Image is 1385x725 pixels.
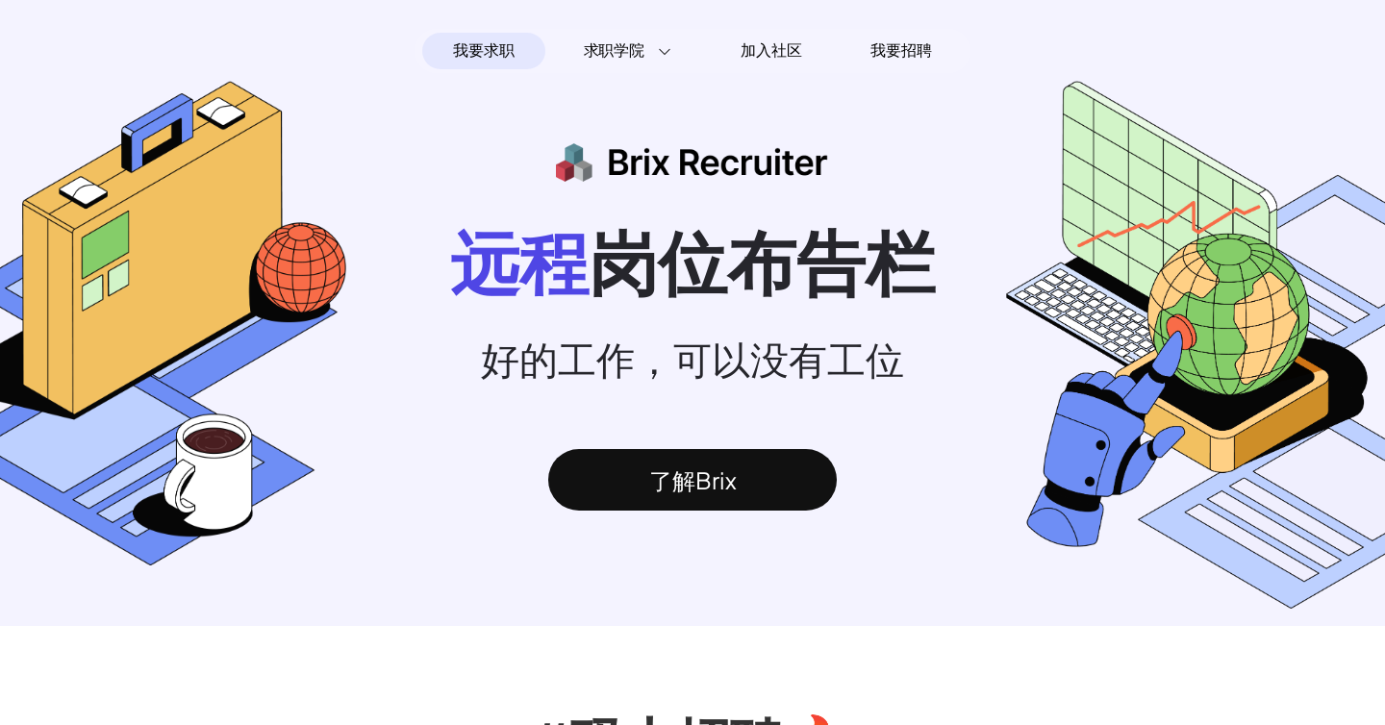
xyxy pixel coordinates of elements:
span: 加入社区 [741,36,801,66]
span: 求职学院 [584,39,644,62]
span: 远程 [450,221,589,305]
span: 我要求职 [453,36,514,66]
span: 我要招聘 [870,39,931,62]
div: 了解Brix [548,449,837,511]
